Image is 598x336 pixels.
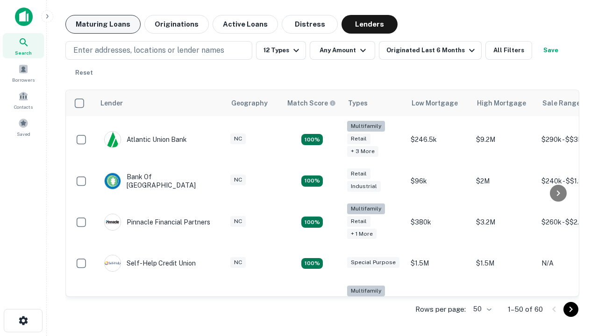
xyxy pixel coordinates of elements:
span: Search [15,49,32,56]
iframe: Chat Widget [551,261,598,306]
button: Lenders [342,15,398,34]
th: Low Mortgage [406,90,471,116]
img: picture [105,255,121,271]
div: Matching Properties: 15, hasApolloMatch: undefined [301,175,323,187]
td: $2M [471,163,537,199]
td: $96k [406,163,471,199]
button: Maturing Loans [65,15,141,34]
div: Atlantic Union Bank [104,131,187,148]
th: Geography [226,90,282,116]
div: Retail [347,168,370,179]
img: picture [105,132,121,147]
span: Contacts [14,103,33,111]
div: Geography [231,98,268,109]
div: + 1 more [347,229,377,239]
div: Industrial [347,181,381,192]
a: Borrowers [3,60,44,85]
th: Lender [95,90,226,116]
div: Capitalize uses an advanced AI algorithm to match your search with the best lender. The match sco... [287,98,336,108]
div: Types [348,98,368,109]
div: Pinnacle Financial Partners [104,214,210,231]
button: Originations [144,15,209,34]
div: Bank Of [GEOGRAPHIC_DATA] [104,173,216,189]
div: Matching Properties: 10, hasApolloMatch: undefined [301,134,323,145]
div: Self-help Credit Union [104,255,196,272]
p: Rows per page: [415,304,466,315]
div: Matching Properties: 11, hasApolloMatch: undefined [301,258,323,269]
a: Search [3,33,44,58]
div: Multifamily [347,121,385,132]
div: + 3 more [347,146,378,157]
h6: Match Score [287,98,334,108]
td: $246k [406,281,471,328]
p: 1–50 of 60 [508,304,543,315]
div: 50 [470,302,493,316]
div: High Mortgage [477,98,526,109]
div: Low Mortgage [412,98,458,109]
div: Retail [347,133,370,144]
button: 12 Types [256,41,306,60]
div: Lender [100,98,123,109]
div: NC [230,216,246,227]
button: All Filters [485,41,532,60]
button: Distress [282,15,338,34]
div: Sale Range [542,98,580,109]
a: Saved [3,114,44,140]
a: Contacts [3,87,44,112]
button: Reset [69,63,99,82]
td: $1.5M [406,245,471,281]
div: Multifamily [347,203,385,214]
span: Saved [17,130,30,138]
td: $246.5k [406,116,471,163]
td: $380k [406,199,471,246]
button: Active Loans [213,15,278,34]
img: picture [105,214,121,230]
span: Borrowers [12,76,35,84]
th: High Mortgage [471,90,537,116]
button: Go to next page [563,302,578,317]
button: Originated Last 6 Months [379,41,482,60]
div: Originated Last 6 Months [386,45,477,56]
button: Any Amount [310,41,375,60]
img: picture [105,173,121,189]
div: Matching Properties: 18, hasApolloMatch: undefined [301,217,323,228]
button: Save your search to get updates of matches that match your search criteria. [536,41,566,60]
img: capitalize-icon.png [15,7,33,26]
td: $3.2M [471,199,537,246]
div: Multifamily [347,286,385,296]
td: $3.2M [471,281,537,328]
td: $1.5M [471,245,537,281]
button: Enter addresses, locations or lender names [65,41,252,60]
div: NC [230,175,246,185]
p: Enter addresses, locations or lender names [73,45,224,56]
td: $9.2M [471,116,537,163]
div: NC [230,133,246,144]
div: NC [230,257,246,268]
div: Special Purpose [347,257,399,268]
div: The Fidelity Bank [104,296,180,313]
th: Capitalize uses an advanced AI algorithm to match your search with the best lender. The match sco... [282,90,342,116]
th: Types [342,90,406,116]
div: Retail [347,216,370,227]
